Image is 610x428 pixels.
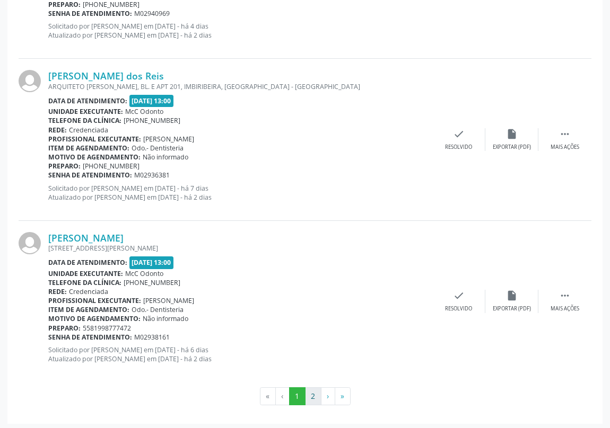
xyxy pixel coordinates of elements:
button: Go to last page [335,387,351,405]
i:  [559,128,571,140]
b: Data de atendimento: [48,258,127,267]
div: Resolvido [445,144,472,151]
b: Item de agendamento: [48,144,129,153]
span: [PHONE_NUMBER] [83,162,140,171]
span: 5581998777472 [83,324,131,333]
b: Rede: [48,287,67,296]
b: Telefone da clínica: [48,278,121,287]
b: Preparo: [48,324,81,333]
a: [PERSON_NAME] [48,232,124,244]
span: Odo.- Dentisteria [132,144,184,153]
b: Telefone da clínica: [48,116,121,125]
span: McC Odonto [125,269,163,278]
p: Solicitado por [PERSON_NAME] em [DATE] - há 4 dias Atualizado por [PERSON_NAME] em [DATE] - há 2 ... [48,22,432,40]
b: Rede: [48,126,67,135]
span: [PHONE_NUMBER] [124,116,180,125]
div: Exportar (PDF) [493,144,531,151]
span: [PERSON_NAME] [143,135,194,144]
b: Motivo de agendamento: [48,314,141,323]
div: Exportar (PDF) [493,305,531,313]
button: Go to next page [321,387,335,405]
b: Profissional executante: [48,296,141,305]
span: [PERSON_NAME] [143,296,194,305]
img: img [19,70,41,92]
p: Solicitado por [PERSON_NAME] em [DATE] - há 7 dias Atualizado por [PERSON_NAME] em [DATE] - há 2 ... [48,184,432,202]
span: McC Odonto [125,107,163,116]
i: insert_drive_file [506,290,518,301]
p: Solicitado por [PERSON_NAME] em [DATE] - há 6 dias Atualizado por [PERSON_NAME] em [DATE] - há 2 ... [48,345,432,363]
i: insert_drive_file [506,128,518,140]
b: Unidade executante: [48,107,123,116]
span: M02938161 [134,333,170,342]
div: [STREET_ADDRESS][PERSON_NAME] [48,244,432,253]
div: Resolvido [445,305,472,313]
span: M02940969 [134,9,170,18]
span: [DATE] 13:00 [129,95,174,107]
b: Motivo de agendamento: [48,153,141,162]
b: Preparo: [48,162,81,171]
b: Item de agendamento: [48,305,129,314]
span: [DATE] 13:00 [129,256,174,269]
i:  [559,290,571,301]
b: Profissional executante: [48,135,141,144]
span: Credenciada [69,287,108,296]
div: Mais ações [551,144,579,151]
span: Credenciada [69,126,108,135]
button: Go to page 1 [289,387,306,405]
b: Data de atendimento: [48,96,127,105]
a: [PERSON_NAME] dos Reis [48,70,164,82]
i: check [453,290,465,301]
span: Não informado [143,314,188,323]
b: Unidade executante: [48,269,123,278]
img: img [19,232,41,254]
i: check [453,128,465,140]
span: [PHONE_NUMBER] [124,278,180,287]
b: Senha de atendimento: [48,9,132,18]
b: Senha de atendimento: [48,333,132,342]
div: ARQUITETO [PERSON_NAME], BL. E APT 201, IMBIRIBEIRA, [GEOGRAPHIC_DATA] - [GEOGRAPHIC_DATA] [48,82,432,91]
div: Mais ações [551,305,579,313]
span: Não informado [143,153,188,162]
span: M02936381 [134,171,170,180]
span: Odo.- Dentisteria [132,305,184,314]
ul: Pagination [19,387,591,405]
b: Senha de atendimento: [48,171,132,180]
button: Go to page 2 [305,387,321,405]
